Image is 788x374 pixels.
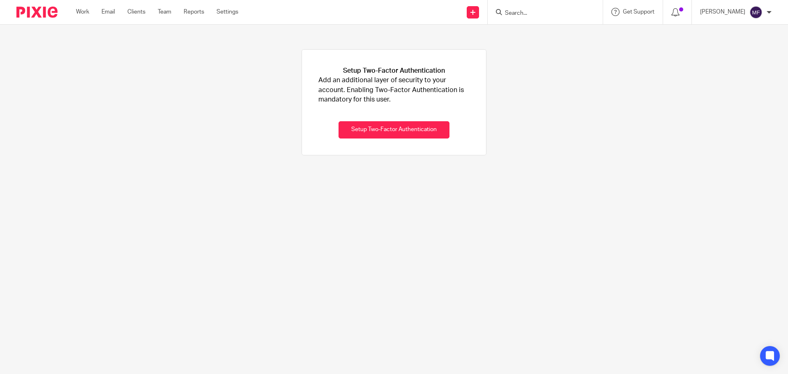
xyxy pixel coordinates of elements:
[343,66,445,76] h1: Setup Two-Factor Authentication
[16,7,58,18] img: Pixie
[700,8,745,16] p: [PERSON_NAME]
[158,8,171,16] a: Team
[749,6,763,19] img: svg%3E
[101,8,115,16] a: Email
[504,10,578,17] input: Search
[318,76,470,104] p: Add an additional layer of security to your account. Enabling Two-Factor Authentication is mandat...
[623,9,654,15] span: Get Support
[127,8,145,16] a: Clients
[339,121,449,139] button: Setup Two-Factor Authentication
[217,8,238,16] a: Settings
[76,8,89,16] a: Work
[184,8,204,16] a: Reports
